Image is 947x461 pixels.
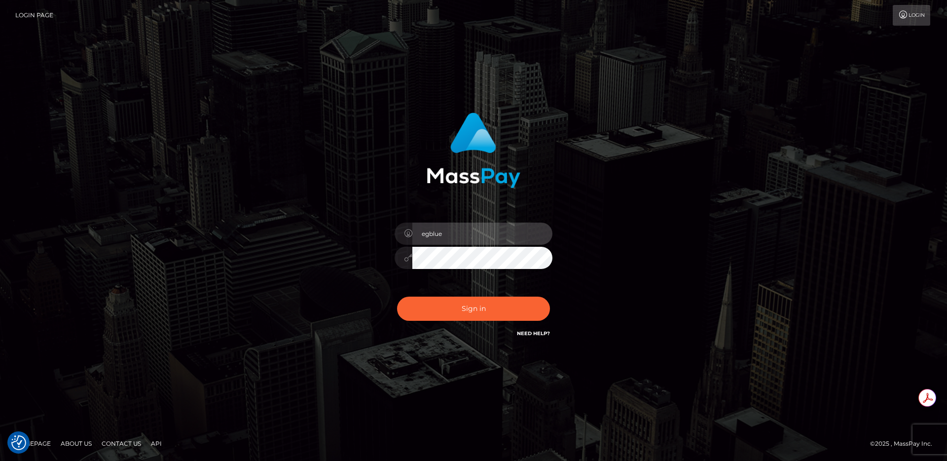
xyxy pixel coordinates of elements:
img: Revisit consent button [11,435,26,450]
button: Consent Preferences [11,435,26,450]
a: Login Page [15,5,53,26]
input: Username... [412,223,552,245]
a: Need Help? [517,330,550,337]
a: About Us [57,436,96,451]
a: Login [893,5,930,26]
a: Contact Us [98,436,145,451]
a: API [147,436,166,451]
img: MassPay Login [427,113,520,188]
button: Sign in [397,297,550,321]
a: Homepage [11,436,55,451]
div: © 2025 , MassPay Inc. [870,438,940,449]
